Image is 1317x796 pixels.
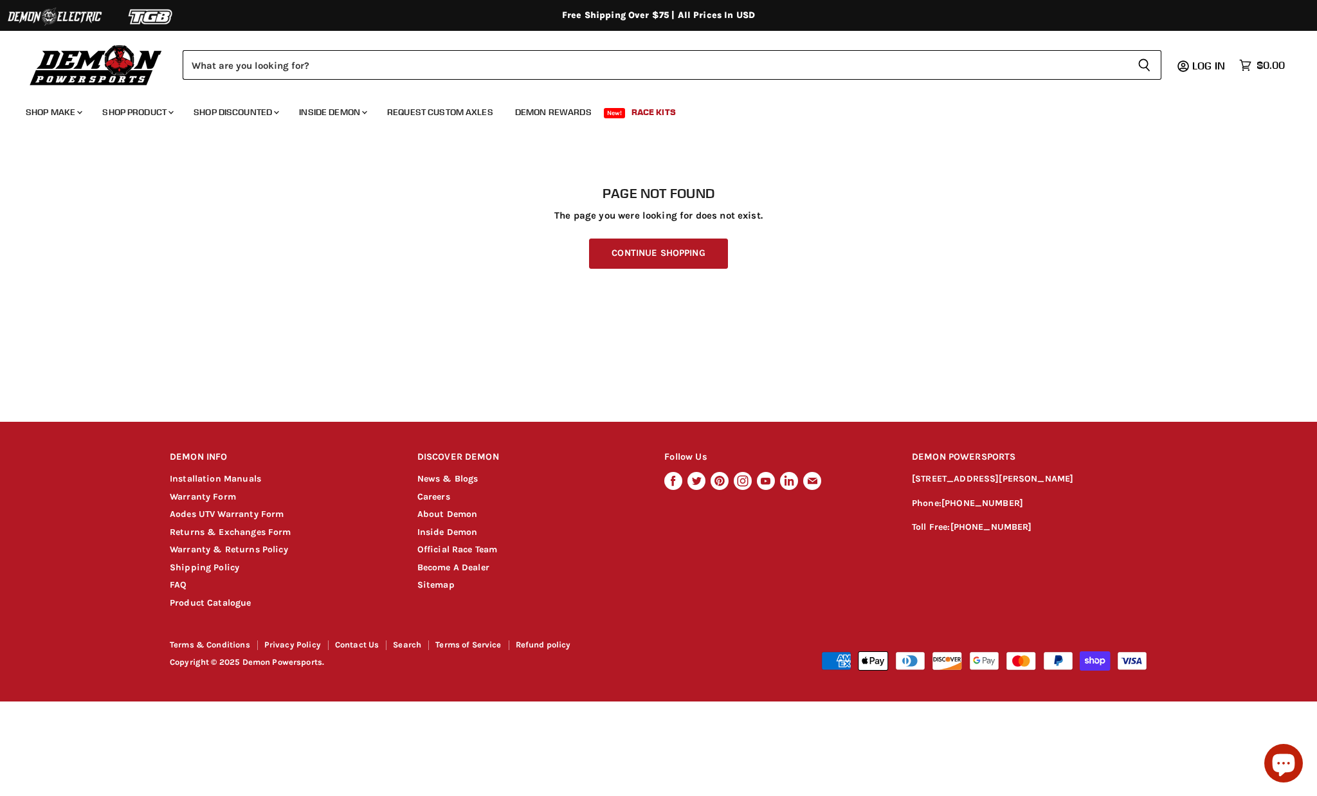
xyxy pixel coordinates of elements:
a: Demon Rewards [505,99,601,125]
a: Installation Manuals [170,473,261,484]
h1: Page not found [170,186,1147,201]
a: Careers [417,491,450,502]
a: Product Catalogue [170,597,251,608]
a: Race Kits [622,99,686,125]
a: Shipping Policy [170,562,239,573]
a: Warranty Form [170,491,236,502]
img: TGB Logo 2 [103,5,199,29]
p: Phone: [912,496,1147,511]
a: About Demon [417,509,478,520]
button: Search [1127,50,1161,80]
a: Become A Dealer [417,562,489,573]
img: Demon Powersports [26,42,167,87]
nav: Footer [170,640,660,654]
div: Free Shipping Over $75 | All Prices In USD [144,10,1173,21]
input: Search [183,50,1127,80]
a: Search [393,640,421,649]
a: FAQ [170,579,186,590]
a: Shop Product [93,99,181,125]
a: $0.00 [1233,56,1291,75]
a: [PHONE_NUMBER] [941,498,1023,509]
span: Log in [1192,59,1225,72]
a: Terms & Conditions [170,640,250,649]
a: Privacy Policy [264,640,321,649]
p: Copyright © 2025 Demon Powersports. [170,658,660,667]
a: [PHONE_NUMBER] [950,521,1032,532]
a: Inside Demon [289,99,375,125]
p: Toll Free: [912,520,1147,535]
form: Product [183,50,1161,80]
h2: DEMON INFO [170,442,393,473]
a: News & Blogs [417,473,478,484]
a: Shop Discounted [184,99,287,125]
a: Continue Shopping [589,239,727,269]
p: The page you were looking for does not exist. [170,210,1147,221]
inbox-online-store-chat: Shopify online store chat [1260,744,1307,786]
a: Inside Demon [417,527,478,538]
h2: DISCOVER DEMON [417,442,640,473]
h2: DEMON POWERSPORTS [912,442,1147,473]
p: [STREET_ADDRESS][PERSON_NAME] [912,472,1147,487]
span: $0.00 [1257,59,1285,71]
a: Sitemap [417,579,455,590]
span: New! [604,108,626,118]
ul: Main menu [16,94,1282,125]
a: Shop Make [16,99,90,125]
a: Official Race Team [417,544,498,555]
a: Contact Us [335,640,379,649]
a: Returns & Exchanges Form [170,527,291,538]
a: Aodes UTV Warranty Form [170,509,284,520]
img: Demon Electric Logo 2 [6,5,103,29]
a: Request Custom Axles [377,99,503,125]
h2: Follow Us [664,442,887,473]
a: Terms of Service [435,640,501,649]
a: Log in [1186,60,1233,71]
a: Refund policy [516,640,571,649]
a: Warranty & Returns Policy [170,544,288,555]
